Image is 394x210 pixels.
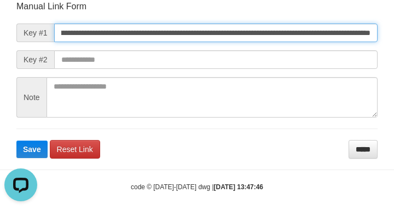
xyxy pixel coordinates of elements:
button: Open LiveChat chat widget [4,4,37,37]
span: Note [16,77,47,118]
span: Reset Link [57,145,93,154]
strong: [DATE] 13:47:46 [214,183,263,191]
small: code © [DATE]-[DATE] dwg | [131,183,263,191]
span: Save [23,145,41,154]
button: Save [16,141,48,158]
a: Reset Link [50,140,100,159]
span: Key #1 [16,24,54,42]
span: Key #2 [16,50,54,69]
p: Manual Link Form [16,1,378,13]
